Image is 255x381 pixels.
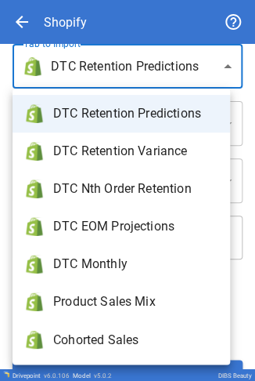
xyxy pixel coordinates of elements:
[25,292,44,311] img: brand icon not found
[53,180,217,198] span: DTC Nth Order Retention
[25,255,44,274] img: brand icon not found
[53,292,217,311] span: Product Sales Mix
[53,255,217,274] span: DTC Monthly
[25,104,44,123] img: brand icon not found
[25,180,44,198] img: brand icon not found
[53,217,217,236] span: DTC EOM Projections
[25,142,44,161] img: brand icon not found
[53,104,217,123] span: DTC Retention Predictions
[53,142,217,161] span: DTC Retention Variance
[53,330,217,349] span: Cohorted Sales
[25,330,44,349] img: brand icon not found
[25,217,44,236] img: brand icon not found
